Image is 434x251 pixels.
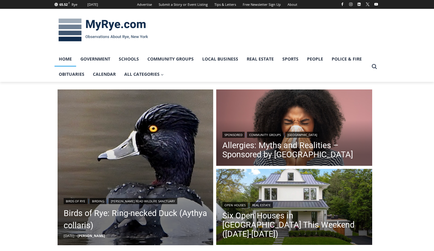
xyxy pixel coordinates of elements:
a: Local Business [198,51,242,67]
a: Government [76,51,115,67]
img: MyRye.com [55,14,152,46]
nav: Primary Navigation [55,51,369,82]
a: Birds of Rye [64,198,87,204]
time: [DATE] [64,233,74,238]
a: Six Open Houses in [GEOGRAPHIC_DATA] This Weekend ([DATE]-[DATE]) [222,211,366,239]
a: Birding [90,198,106,204]
button: View Search Form [369,61,380,72]
a: Instagram [347,1,355,8]
a: X [364,1,371,8]
div: [DATE] [87,2,98,7]
div: | | [64,197,207,204]
span: 65.52 [59,2,68,7]
a: YouTube [372,1,380,8]
div: | [222,201,366,208]
a: Allergies: Myths and Realities – Sponsored by [GEOGRAPHIC_DATA] [222,141,366,159]
span: F [69,1,70,5]
div: Rye [72,2,77,7]
a: Sports [278,51,303,67]
a: Real Estate [250,202,273,208]
a: Facebook [339,1,346,8]
a: Linkedin [355,1,363,8]
a: Community Groups [143,51,198,67]
a: Read More Six Open Houses in Rye This Weekend (October 4-5) [216,169,372,247]
img: 2025-10 Allergies: Myths and Realities – Sponsored by White Plains Hospital [216,89,372,167]
a: [GEOGRAPHIC_DATA] [285,132,319,138]
img: 3 Overdale Road, Rye [216,169,372,247]
a: All Categories [120,67,168,82]
a: Sponsored [222,132,245,138]
a: Police & Fire [327,51,366,67]
a: Schools [115,51,143,67]
a: Community Groups [247,132,283,138]
a: People [303,51,327,67]
a: [PERSON_NAME] [78,233,105,238]
a: Read More Birds of Rye: Ring-necked Duck (Aythya collaris) [58,89,213,245]
a: Open Houses [222,202,248,208]
span: All Categories [124,71,164,78]
a: Birds of Rye: Ring-necked Duck (Aythya collaris) [64,207,207,232]
span: – [76,233,78,238]
a: Obituaries [55,67,89,82]
a: Real Estate [242,51,278,67]
img: [PHOTO: Ring-necked Duck (Aythya collaris) at Playland Lake in Rye, New York. Credit: Grace Devine.] [58,89,213,245]
a: [PERSON_NAME] Read Wildlife Sanctuary [109,198,177,204]
a: Calendar [89,67,120,82]
a: Read More Allergies: Myths and Realities – Sponsored by White Plains Hospital [216,89,372,167]
a: Home [55,51,76,67]
div: | | [222,131,366,138]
